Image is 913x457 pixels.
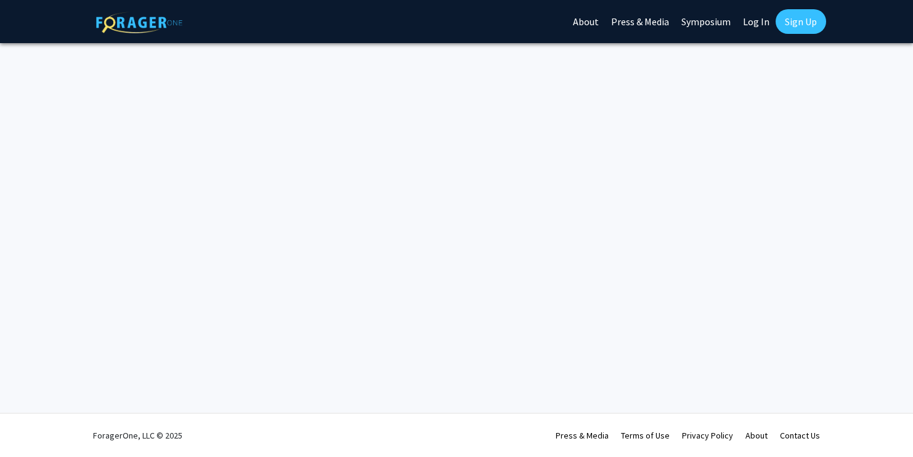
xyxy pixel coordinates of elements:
img: ForagerOne Logo [96,12,182,33]
div: ForagerOne, LLC © 2025 [93,414,182,457]
a: Press & Media [556,430,609,441]
a: About [745,430,768,441]
a: Sign Up [776,9,826,34]
a: Contact Us [780,430,820,441]
a: Terms of Use [621,430,670,441]
a: Privacy Policy [682,430,733,441]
